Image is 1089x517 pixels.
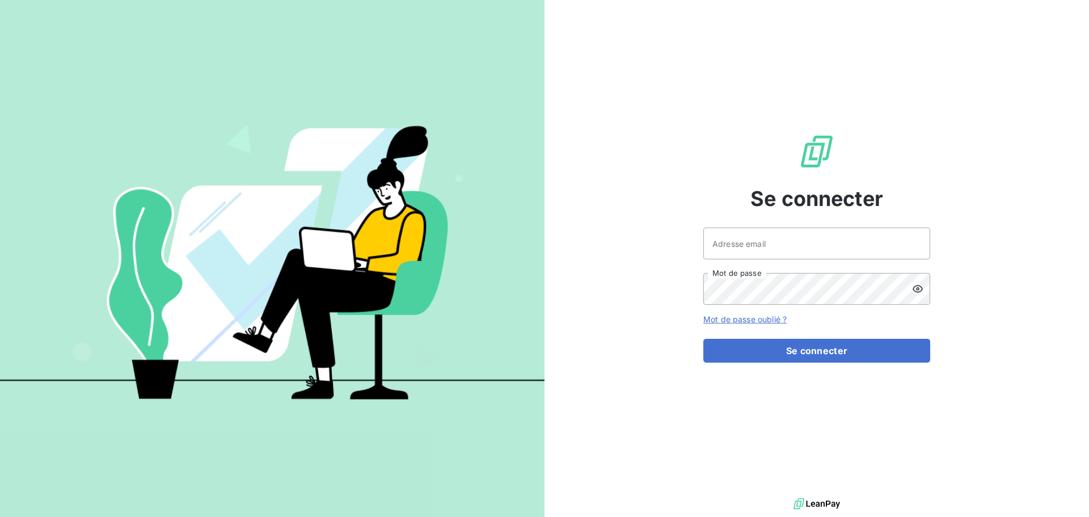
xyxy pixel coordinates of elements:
input: placeholder [703,228,930,259]
button: Se connecter [703,339,930,363]
img: logo [793,495,840,512]
a: Mot de passe oublié ? [703,314,787,324]
img: Logo LeanPay [799,133,835,170]
span: Se connecter [750,183,883,214]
